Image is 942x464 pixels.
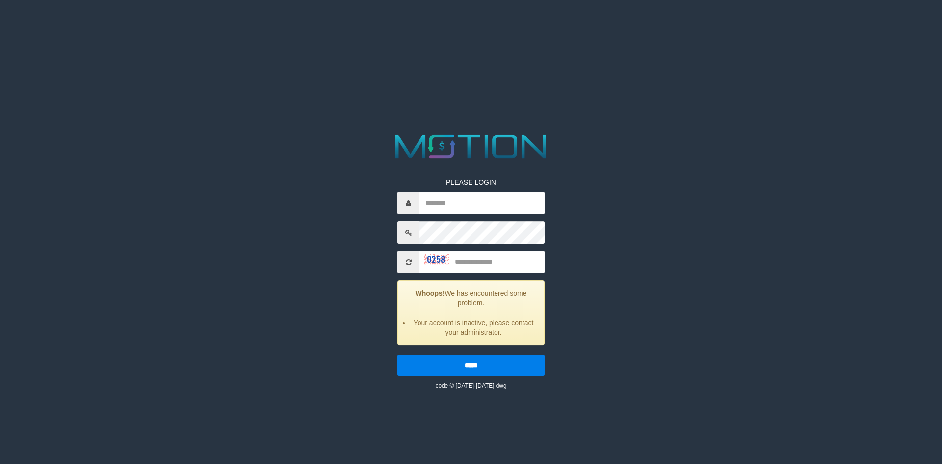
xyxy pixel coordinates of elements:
[389,130,553,163] img: MOTION_logo.png
[397,177,545,187] p: PLEASE LOGIN
[397,280,545,345] div: We has encountered some problem.
[435,382,506,389] small: code © [DATE]-[DATE] dwg
[416,289,445,297] strong: Whoops!
[424,254,449,264] img: captcha
[410,318,537,337] li: Your account is inactive, please contact your administrator.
